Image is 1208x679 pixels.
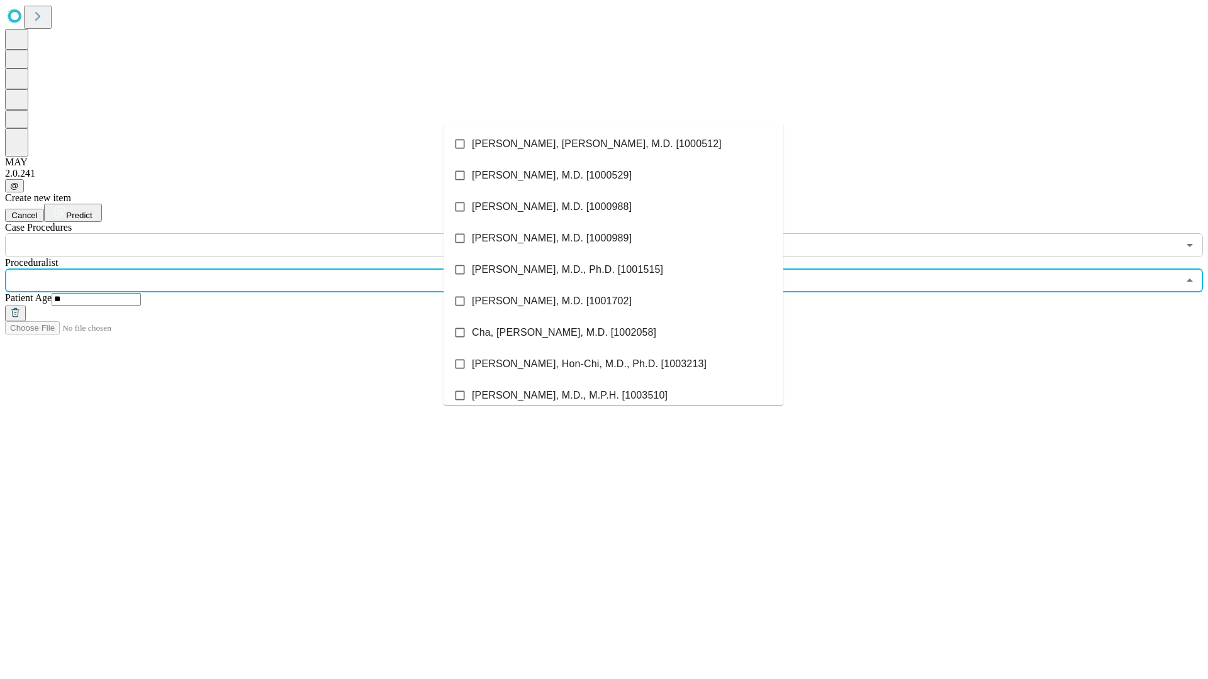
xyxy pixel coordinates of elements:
[5,292,52,303] span: Patient Age
[5,179,24,192] button: @
[10,181,19,190] span: @
[5,209,44,222] button: Cancel
[472,356,707,372] span: [PERSON_NAME], Hon-Chi, M.D., Ph.D. [1003213]
[472,136,722,152] span: [PERSON_NAME], [PERSON_NAME], M.D. [1000512]
[472,168,632,183] span: [PERSON_NAME], M.D. [1000529]
[5,257,58,268] span: Proceduralist
[1181,236,1199,254] button: Open
[472,388,668,403] span: [PERSON_NAME], M.D., M.P.H. [1003510]
[5,168,1203,179] div: 2.0.241
[66,211,92,220] span: Predict
[5,157,1203,168] div: MAY
[5,192,71,203] span: Create new item
[472,231,632,246] span: [PERSON_NAME], M.D. [1000989]
[44,204,102,222] button: Predict
[472,294,632,309] span: [PERSON_NAME], M.D. [1001702]
[472,325,656,340] span: Cha, [PERSON_NAME], M.D. [1002058]
[472,262,663,277] span: [PERSON_NAME], M.D., Ph.D. [1001515]
[1181,272,1199,289] button: Close
[11,211,38,220] span: Cancel
[472,199,632,214] span: [PERSON_NAME], M.D. [1000988]
[5,222,72,233] span: Scheduled Procedure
